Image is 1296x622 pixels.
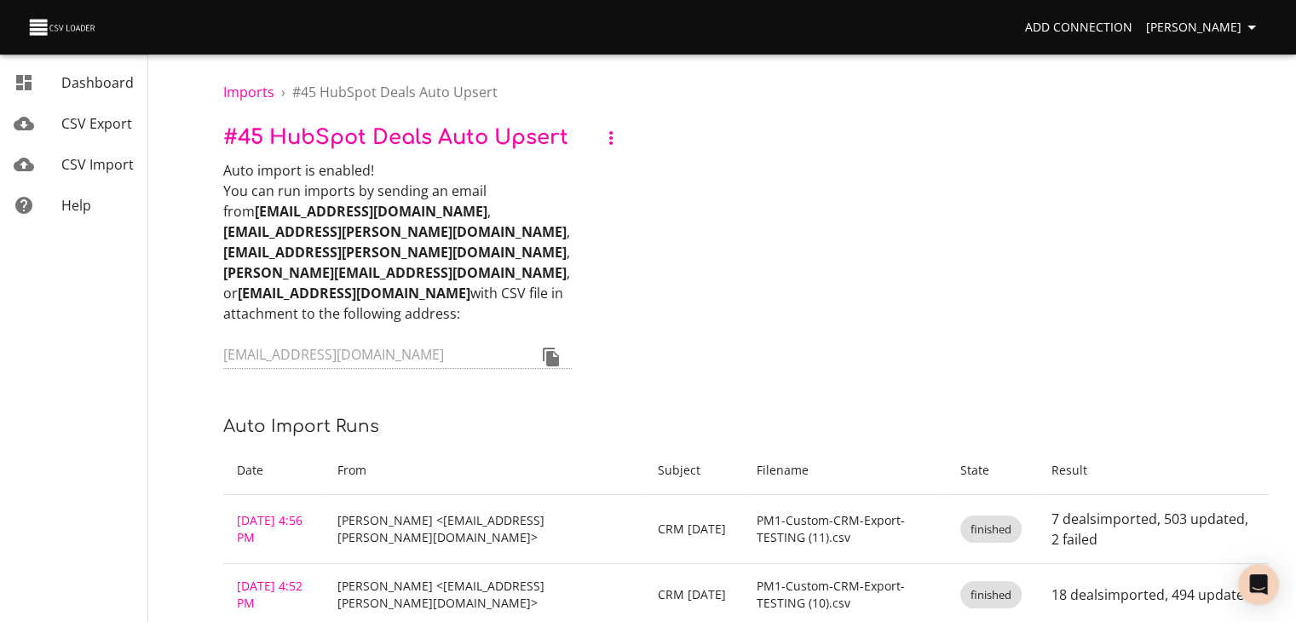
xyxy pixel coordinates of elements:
span: Help [61,196,91,215]
td: CRM [DATE] [644,495,744,564]
button: Copy to clipboard [531,337,572,377]
th: Result [1038,446,1269,495]
strong: [EMAIL_ADDRESS][DOMAIN_NAME] [238,284,470,302]
strong: [EMAIL_ADDRESS][DOMAIN_NAME] [255,202,487,221]
img: CSV Loader [27,15,99,39]
strong: [EMAIL_ADDRESS][PERSON_NAME][DOMAIN_NAME] [223,222,567,241]
a: [DATE] 4:52 PM [237,578,302,611]
a: [DATE] 4:56 PM [237,512,302,545]
span: Dashboard [61,73,134,92]
th: Subject [644,446,744,495]
strong: [EMAIL_ADDRESS][PERSON_NAME][DOMAIN_NAME] [223,243,567,262]
span: Auto Import Runs [223,417,379,436]
button: [PERSON_NAME] [1139,12,1269,43]
span: # 45 HubSpot Deals Auto Upsert [223,126,568,149]
th: From [324,446,644,495]
th: State [947,446,1038,495]
p: 7 deals imported , 503 updated , 2 failed [1051,509,1255,550]
td: PM1-Custom-CRM-Export-TESTING (11).csv [743,495,947,564]
p: 18 deals imported , 494 updated [1051,585,1255,605]
li: › [281,82,285,102]
span: # 45 HubSpot Deals Auto Upsert [292,83,498,101]
span: Add Connection [1025,17,1132,38]
strong: [PERSON_NAME][EMAIL_ADDRESS][DOMAIN_NAME] [223,263,567,282]
th: Filename [743,446,947,495]
th: Date [223,446,324,495]
a: Add Connection [1018,12,1139,43]
span: CSV Export [61,114,132,133]
span: CSV Import [61,155,134,174]
span: finished [960,587,1022,603]
span: [PERSON_NAME] [1146,17,1262,38]
div: Open Intercom Messenger [1238,564,1279,605]
p: Auto import is enabled! You can run imports by sending an email from , , , , or with CSV file in ... [223,160,572,324]
a: Imports [223,83,274,101]
td: [PERSON_NAME] <[EMAIL_ADDRESS][PERSON_NAME][DOMAIN_NAME]> [324,495,644,564]
span: finished [960,521,1022,538]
